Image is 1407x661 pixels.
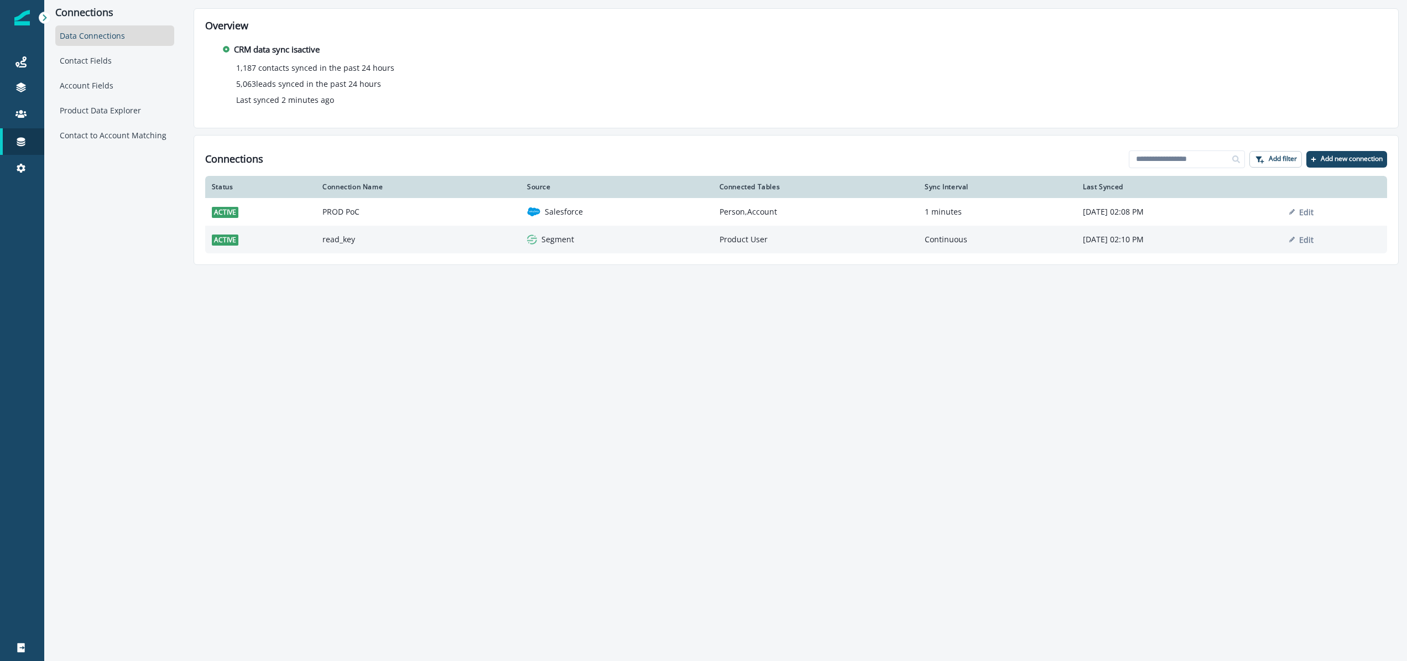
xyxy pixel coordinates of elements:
[1083,234,1276,245] p: [DATE] 02:10 PM
[234,43,320,56] p: CRM data sync is active
[14,10,30,25] img: Inflection
[713,226,919,253] td: Product User
[1083,183,1276,191] div: Last Synced
[236,62,394,74] p: 1,187 contacts synced in the past 24 hours
[55,100,174,121] div: Product Data Explorer
[316,198,520,226] td: PROD PoC
[236,94,334,106] p: Last synced 2 minutes ago
[918,226,1076,253] td: Continuous
[205,198,1387,226] a: activePROD PoCsalesforceSalesforcePerson,Account1 minutes[DATE] 02:08 PMEdit
[212,183,309,191] div: Status
[55,125,174,145] div: Contact to Account Matching
[720,183,912,191] div: Connected Tables
[541,234,574,245] p: Segment
[527,183,706,191] div: Source
[545,206,583,217] p: Salesforce
[713,198,919,226] td: Person,Account
[55,7,174,19] p: Connections
[205,153,263,165] h1: Connections
[1306,151,1387,168] button: Add new connection
[1321,155,1383,163] p: Add new connection
[1289,207,1314,217] button: Edit
[322,183,514,191] div: Connection Name
[205,226,1387,253] a: activeread_keysegmentSegmentProduct UserContinuous[DATE] 02:10 PMEdit
[1269,155,1297,163] p: Add filter
[1083,206,1276,217] p: [DATE] 02:08 PM
[316,226,520,253] td: read_key
[55,25,174,46] div: Data Connections
[527,205,540,218] img: salesforce
[1299,207,1314,217] p: Edit
[205,20,1387,32] h2: Overview
[527,235,537,244] img: segment
[236,78,381,90] p: 5,063 leads synced in the past 24 hours
[55,75,174,96] div: Account Fields
[212,235,238,246] span: active
[212,207,238,218] span: active
[918,198,1076,226] td: 1 minutes
[55,50,174,71] div: Contact Fields
[1249,151,1302,168] button: Add filter
[925,183,1070,191] div: Sync Interval
[1299,235,1314,245] p: Edit
[1289,235,1314,245] button: Edit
